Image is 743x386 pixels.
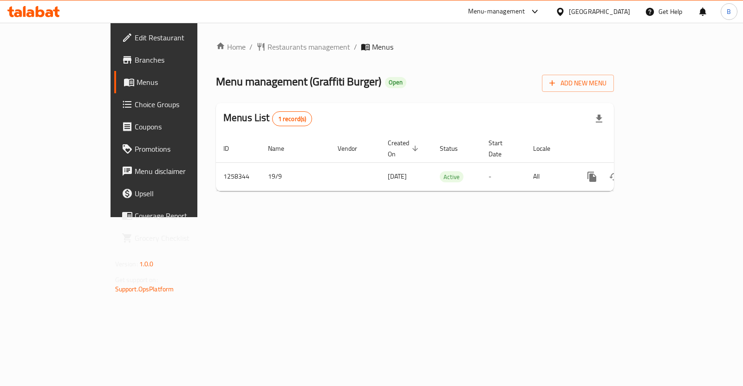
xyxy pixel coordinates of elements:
a: Support.OpsPlatform [115,283,174,295]
span: Status [440,143,470,154]
a: Branches [114,49,235,71]
div: Menu-management [468,6,525,17]
td: - [481,162,526,191]
span: Choice Groups [135,99,227,110]
span: Version: [115,258,138,270]
a: Coupons [114,116,235,138]
span: Coverage Report [135,210,227,221]
span: 1 record(s) [273,115,312,123]
th: Actions [574,135,678,163]
a: Edit Restaurant [114,26,235,49]
a: Upsell [114,182,235,205]
span: Restaurants management [267,41,350,52]
li: / [249,41,253,52]
span: Edit Restaurant [135,32,227,43]
span: Menu disclaimer [135,166,227,177]
span: Created On [388,137,421,160]
h2: Menus List [223,111,312,126]
div: Active [440,171,463,182]
div: Total records count [272,111,313,126]
span: B [727,6,731,17]
span: Name [268,143,296,154]
a: Choice Groups [114,93,235,116]
a: Grocery Checklist [114,227,235,249]
span: Vendor [338,143,369,154]
span: 1.0.0 [139,258,154,270]
a: Menus [114,71,235,93]
span: Upsell [135,188,227,199]
li: / [354,41,357,52]
td: All [526,162,574,191]
a: Promotions [114,138,235,160]
button: Change Status [603,166,626,188]
a: Restaurants management [256,41,350,52]
span: Start Date [489,137,515,160]
nav: breadcrumb [216,41,614,52]
div: Open [385,77,406,88]
a: Menu disclaimer [114,160,235,182]
button: more [581,166,603,188]
span: Locale [533,143,562,154]
span: [DATE] [388,170,407,182]
table: enhanced table [216,135,678,191]
td: 19/9 [261,162,330,191]
span: Add New Menu [549,77,606,89]
span: Get support on: [115,274,158,286]
span: ID [223,143,241,154]
span: Menus [137,77,227,88]
span: Promotions [135,143,227,154]
span: Active [440,172,463,182]
button: Add New Menu [542,75,614,92]
div: Export file [588,108,610,130]
span: Menus [372,41,393,52]
span: Grocery Checklist [135,232,227,244]
span: Branches [135,54,227,65]
a: Coverage Report [114,205,235,227]
span: Coupons [135,121,227,132]
div: [GEOGRAPHIC_DATA] [569,6,630,17]
td: 1258344 [216,162,261,191]
span: Open [385,78,406,86]
span: Menu management ( Graffiti Burger ) [216,71,381,92]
